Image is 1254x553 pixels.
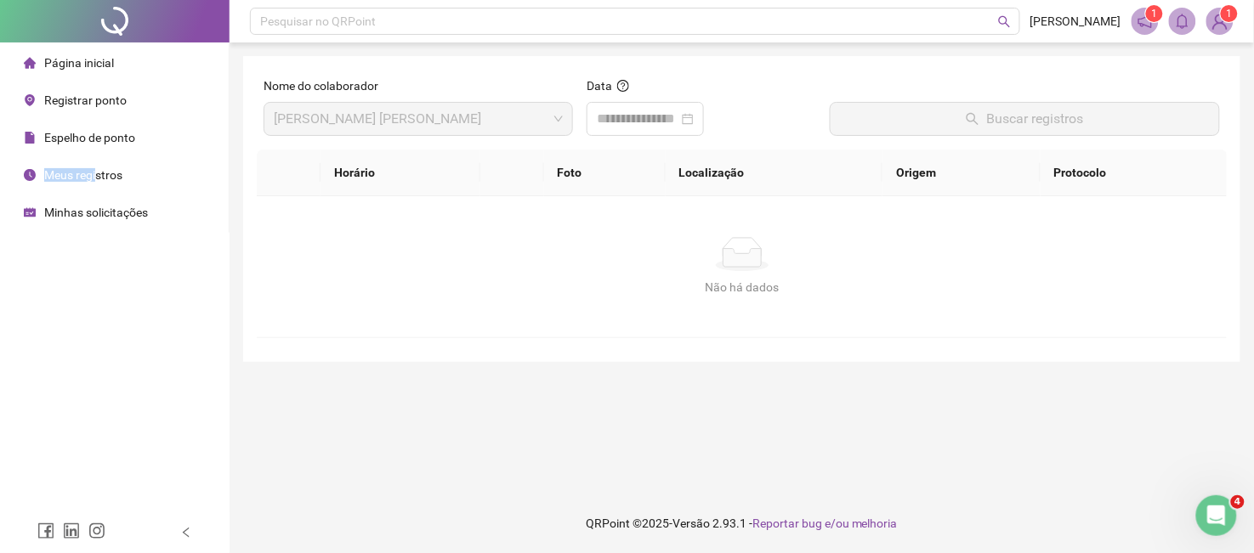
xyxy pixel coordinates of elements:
span: Espelho de ponto [44,131,135,144]
button: Buscar registros [830,102,1220,136]
span: question-circle [617,80,629,92]
span: facebook [37,522,54,539]
span: instagram [88,522,105,539]
span: Data [587,79,612,93]
th: Origem [882,150,1040,196]
span: bell [1175,14,1190,29]
div: Não há dados [277,278,1207,296]
span: home [24,57,36,69]
span: Meus registros [44,168,122,182]
sup: 1 [1146,5,1163,22]
span: Reportar bug e/ou melhoria [752,516,898,530]
th: Foto [544,150,666,196]
th: Protocolo [1041,150,1228,196]
span: schedule [24,206,36,218]
th: Localização [666,150,883,196]
footer: QRPoint © 2025 - 2.93.1 - [230,494,1254,553]
span: PAULA LEOBALDO PEDROSO DE OLIVEIRA [274,103,563,135]
span: file [24,132,36,144]
span: clock-circle [24,169,36,181]
span: Página inicial [44,56,114,70]
img: 52243 [1207,8,1233,34]
span: [PERSON_NAME] [1030,12,1121,31]
span: 1 [1152,8,1158,20]
span: Minhas solicitações [44,206,148,219]
sup: Atualize o seu contato no menu Meus Dados [1221,5,1238,22]
span: search [998,15,1011,28]
span: Versão [672,516,710,530]
span: linkedin [63,522,80,539]
span: left [180,527,192,539]
label: Nome do colaborador [264,76,389,95]
iframe: Intercom live chat [1196,495,1237,536]
span: environment [24,94,36,106]
span: 1 [1227,8,1233,20]
span: Registrar ponto [44,93,127,107]
th: Horário [321,150,480,196]
span: notification [1138,14,1153,29]
span: 4 [1231,495,1245,509]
